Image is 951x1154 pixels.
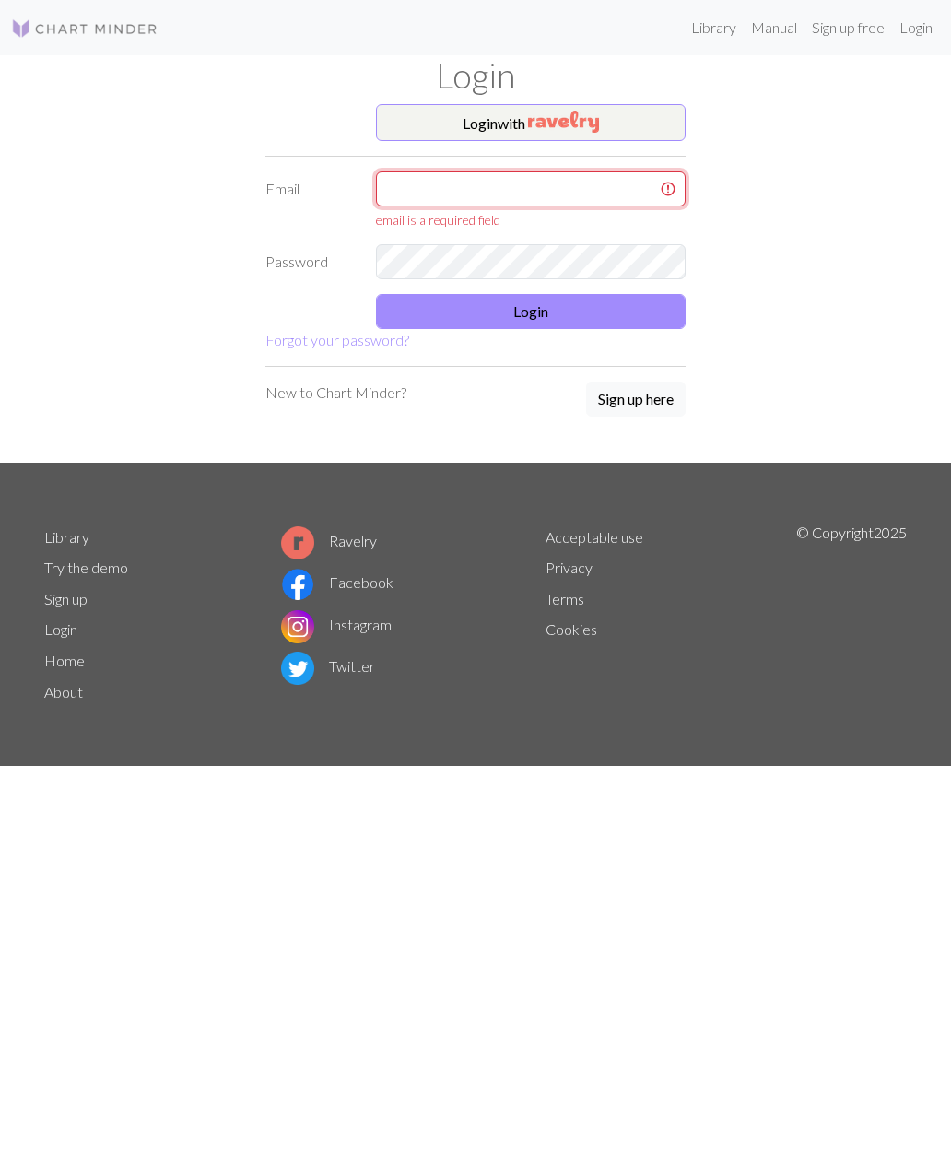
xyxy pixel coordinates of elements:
label: Password [254,244,365,279]
a: Library [44,528,89,546]
a: Login [892,9,940,46]
a: Sign up here [586,382,686,418]
img: Ravelry logo [281,526,314,559]
a: Privacy [546,559,593,576]
a: Library [684,9,744,46]
img: Twitter logo [281,652,314,685]
a: Sign up [44,590,88,607]
button: Loginwith [376,104,686,141]
p: © Copyright 2025 [796,522,907,708]
a: Home [44,652,85,669]
a: Twitter [281,657,375,675]
a: Login [44,620,77,638]
h1: Login [33,55,918,97]
a: Acceptable use [546,528,643,546]
a: Try the demo [44,559,128,576]
img: Instagram logo [281,610,314,643]
img: Facebook logo [281,568,314,601]
a: Terms [546,590,584,607]
img: Logo [11,18,158,40]
label: Email [254,171,365,230]
a: Cookies [546,620,597,638]
button: Sign up here [586,382,686,417]
img: Ravelry [528,111,599,133]
p: New to Chart Minder? [265,382,406,404]
a: About [44,683,83,701]
button: Login [376,294,686,329]
a: Instagram [281,616,392,633]
a: Ravelry [281,532,377,549]
a: Manual [744,9,804,46]
div: email is a required field [376,210,686,230]
a: Facebook [281,573,393,591]
a: Forgot your password? [265,331,409,348]
a: Sign up free [804,9,892,46]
